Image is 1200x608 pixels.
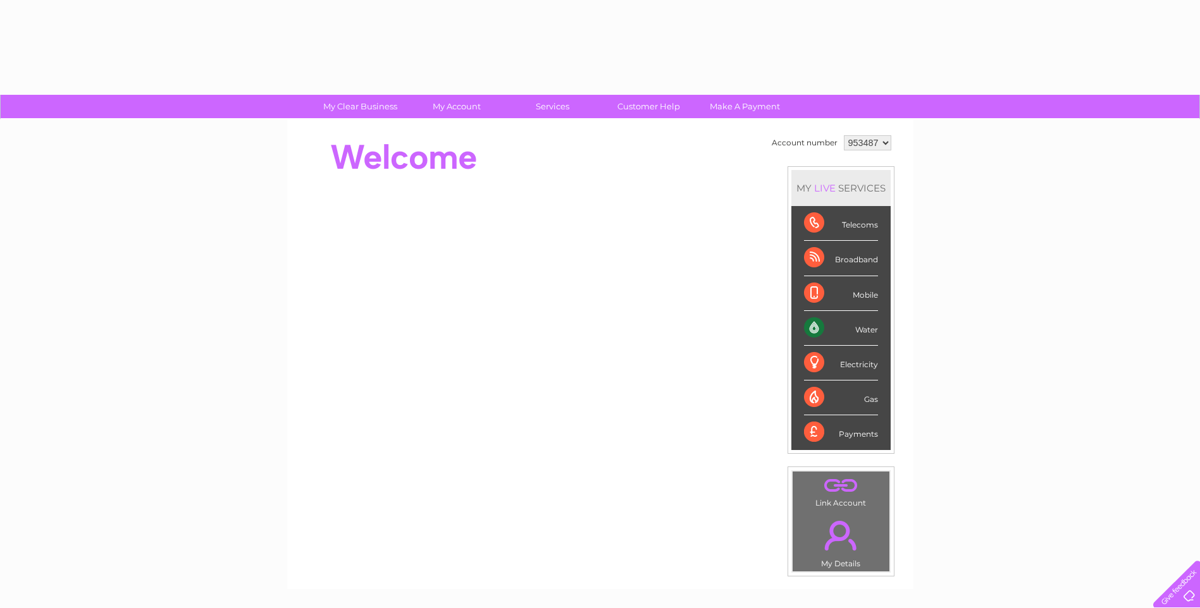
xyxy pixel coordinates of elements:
a: Customer Help [597,95,701,118]
a: Make A Payment [693,95,797,118]
td: Account number [769,132,841,154]
div: Payments [804,415,878,449]
div: Electricity [804,346,878,380]
div: Telecoms [804,206,878,241]
div: Mobile [804,276,878,311]
a: My Clear Business [308,95,412,118]
div: Gas [804,380,878,415]
a: . [796,475,886,497]
a: Services [500,95,605,118]
div: Water [804,311,878,346]
td: Link Account [792,471,890,511]
div: LIVE [812,182,838,194]
td: My Details [792,510,890,572]
a: My Account [404,95,509,118]
a: . [796,513,886,557]
div: MY SERVICES [791,170,891,206]
div: Broadband [804,241,878,276]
